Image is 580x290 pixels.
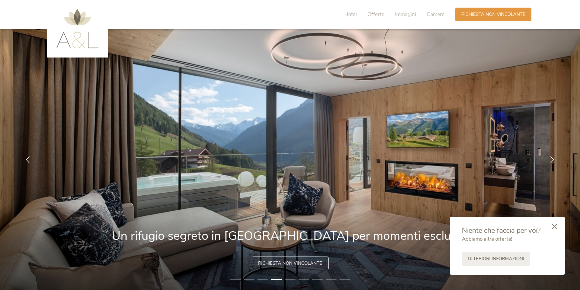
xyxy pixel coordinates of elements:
span: Ulteriori informazioni [468,256,524,262]
span: Camere [427,11,445,18]
span: Offerte [367,11,384,18]
img: AMONTI & LUNARIS Wellnessresort [56,9,99,48]
span: Abbiamo altre offerte! [462,236,512,243]
a: Ulteriori informazioni [462,252,530,266]
span: Immagini [395,11,416,18]
span: Richiesta non vincolante [258,260,322,267]
span: Hotel [344,11,357,18]
span: Richiesta non vincolante [461,11,525,18]
span: Niente che faccia per voi? [462,226,541,235]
